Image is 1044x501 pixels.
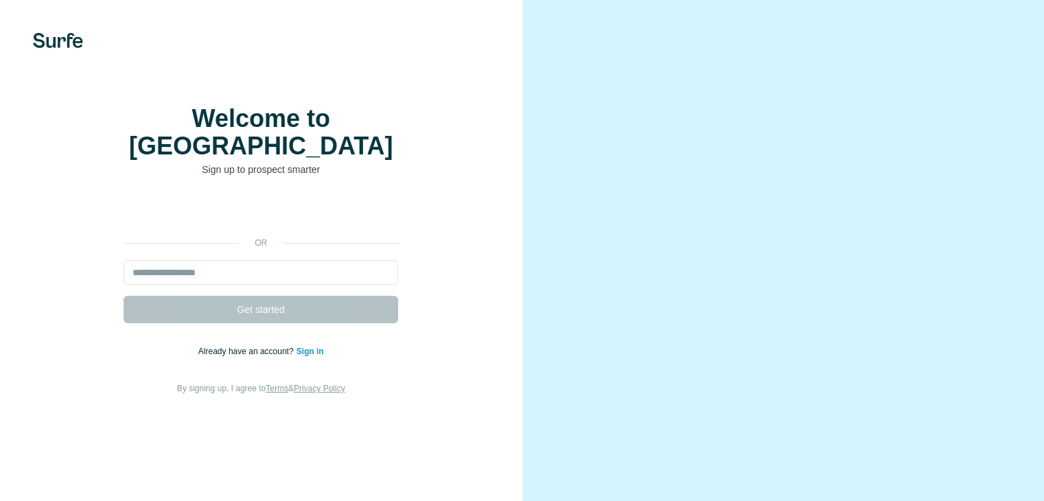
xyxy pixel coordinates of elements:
[124,105,398,160] h1: Welcome to [GEOGRAPHIC_DATA]
[294,384,345,393] a: Privacy Policy
[177,384,345,393] span: By signing up, I agree to &
[33,33,83,48] img: Surfe's logo
[198,347,297,356] span: Already have an account?
[239,237,283,249] p: or
[117,197,405,227] iframe: Sign in with Google Button
[124,163,398,176] p: Sign up to prospect smarter
[297,347,324,356] a: Sign in
[266,384,288,393] a: Terms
